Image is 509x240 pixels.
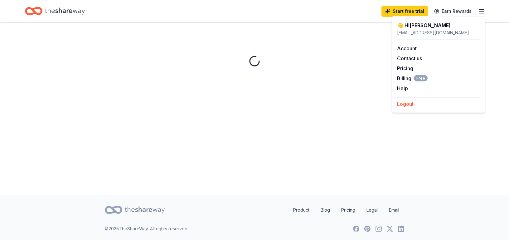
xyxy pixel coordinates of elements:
[288,204,314,216] a: Product
[361,204,383,216] a: Legal
[414,75,428,81] span: Free
[397,22,480,29] div: 👋 Hi [PERSON_NAME]
[397,65,413,71] a: Pricing
[430,6,475,17] a: Earn Rewards
[397,85,408,92] button: Help
[288,204,404,216] nav: quick links
[25,4,85,18] a: Home
[397,55,422,62] button: Contact us
[336,204,360,216] a: Pricing
[105,225,188,233] p: © 2025 TheShareWay. All rights reserved.
[381,6,428,17] a: Start free trial
[397,75,428,82] span: Billing
[397,100,414,108] button: Logout
[397,29,480,37] div: [EMAIL_ADDRESS][DOMAIN_NAME]
[397,45,417,51] a: Account
[316,204,335,216] a: Blog
[384,204,404,216] a: Email
[397,75,428,82] button: BillingFree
